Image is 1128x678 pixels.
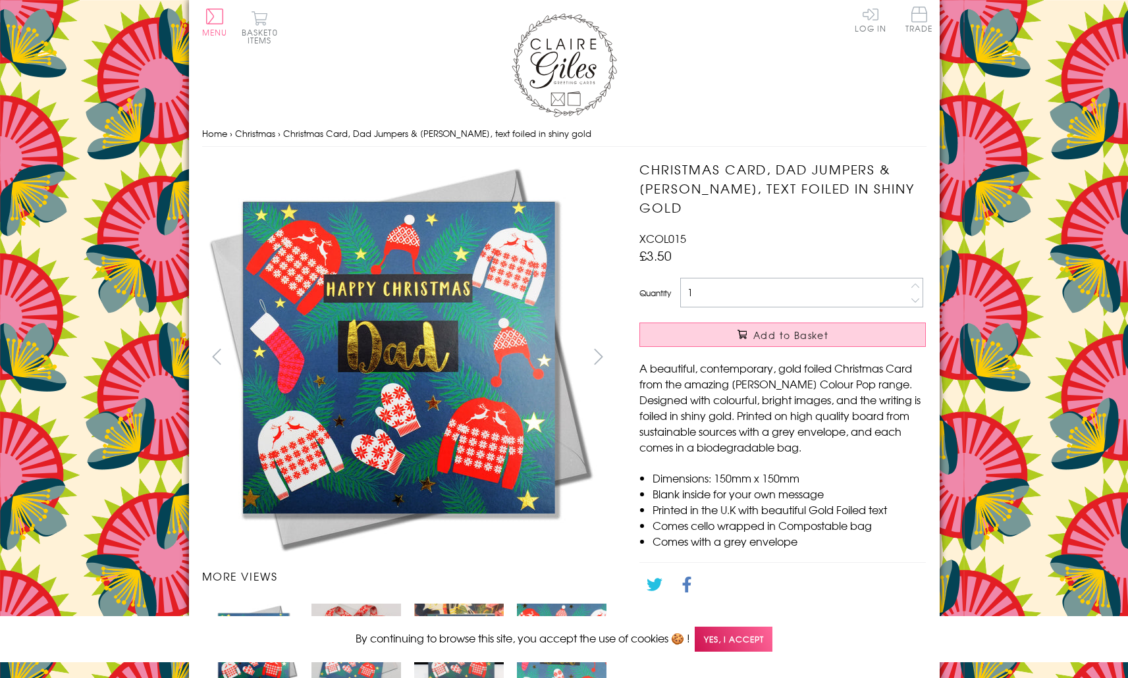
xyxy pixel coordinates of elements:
[278,127,281,140] span: ›
[202,568,614,584] h3: More views
[653,533,926,549] li: Comes with a grey envelope
[855,7,886,32] a: Log In
[242,11,278,44] button: Basket0 items
[248,26,278,46] span: 0 items
[202,120,927,147] nav: breadcrumbs
[639,230,686,246] span: XCOL015
[235,127,275,140] a: Christmas
[651,612,778,628] a: Go back to the collection
[905,7,933,35] a: Trade
[905,7,933,32] span: Trade
[283,127,591,140] span: Christmas Card, Dad Jumpers & [PERSON_NAME], text foiled in shiny gold
[639,160,926,217] h1: Christmas Card, Dad Jumpers & [PERSON_NAME], text foiled in shiny gold
[639,287,671,299] label: Quantity
[653,486,926,502] li: Blank inside for your own message
[639,323,926,347] button: Add to Basket
[230,127,232,140] span: ›
[202,26,228,38] span: Menu
[753,328,828,342] span: Add to Basket
[695,627,772,652] span: Yes, I accept
[639,246,672,265] span: £3.50
[583,342,613,371] button: next
[653,470,926,486] li: Dimensions: 150mm x 150mm
[653,517,926,533] li: Comes cello wrapped in Compostable bag
[653,502,926,517] li: Printed in the U.K with beautiful Gold Foiled text
[201,160,597,555] img: Christmas Card, Dad Jumpers & Mittens, text foiled in shiny gold
[202,342,232,371] button: prev
[202,9,228,36] button: Menu
[202,127,227,140] a: Home
[613,160,1008,555] img: Christmas Card, Dad Jumpers & Mittens, text foiled in shiny gold
[512,13,617,117] img: Claire Giles Greetings Cards
[639,360,926,455] p: A beautiful, contemporary, gold foiled Christmas Card from the amazing [PERSON_NAME] Colour Pop r...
